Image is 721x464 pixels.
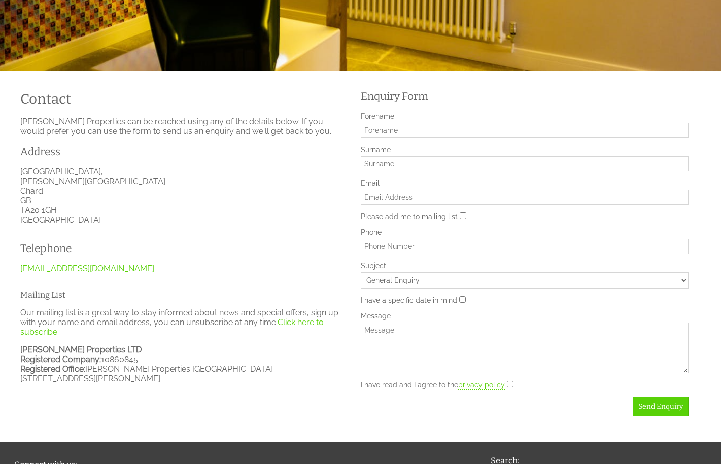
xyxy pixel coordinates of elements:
[361,239,689,254] input: Phone Number
[361,381,505,389] label: I have read and I agree to the
[20,264,154,273] a: [EMAIL_ADDRESS][DOMAIN_NAME]
[361,146,689,154] label: Surname
[20,145,349,158] h2: Address
[20,167,349,225] p: [GEOGRAPHIC_DATA], [PERSON_NAME][GEOGRAPHIC_DATA] Chard GB TA20 1GH [GEOGRAPHIC_DATA]
[20,354,101,364] strong: Registered Company:
[361,212,458,221] label: Please add me to mailing list
[361,179,689,187] label: Email
[20,345,142,354] strong: [PERSON_NAME] Properties LTD
[361,312,689,320] label: Message
[20,345,349,383] p: 10860845 [PERSON_NAME] Properties [GEOGRAPHIC_DATA][STREET_ADDRESS][PERSON_NAME]
[361,228,689,236] label: Phone
[20,117,349,136] p: [PERSON_NAME] Properties can be reached using any of the details below. If you would prefer you c...
[20,317,324,337] a: Click here to subscribe
[20,364,85,374] strong: Registered Office:
[361,90,689,103] h2: Enquiry Form
[20,308,349,337] p: Our mailing list is a great way to stay informed about news and special offers, sign up with your...
[361,112,689,120] label: Forename
[361,262,689,270] label: Subject
[361,156,689,171] input: Surname
[458,381,505,390] a: privacy policy
[20,290,349,300] h3: Mailing List
[361,296,457,304] label: I have a specific date in mind
[20,91,349,108] h1: Contact
[633,397,689,416] button: Send Enquiry
[20,242,172,255] h2: Telephone
[361,123,689,138] input: Forename
[361,190,689,205] input: Email Address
